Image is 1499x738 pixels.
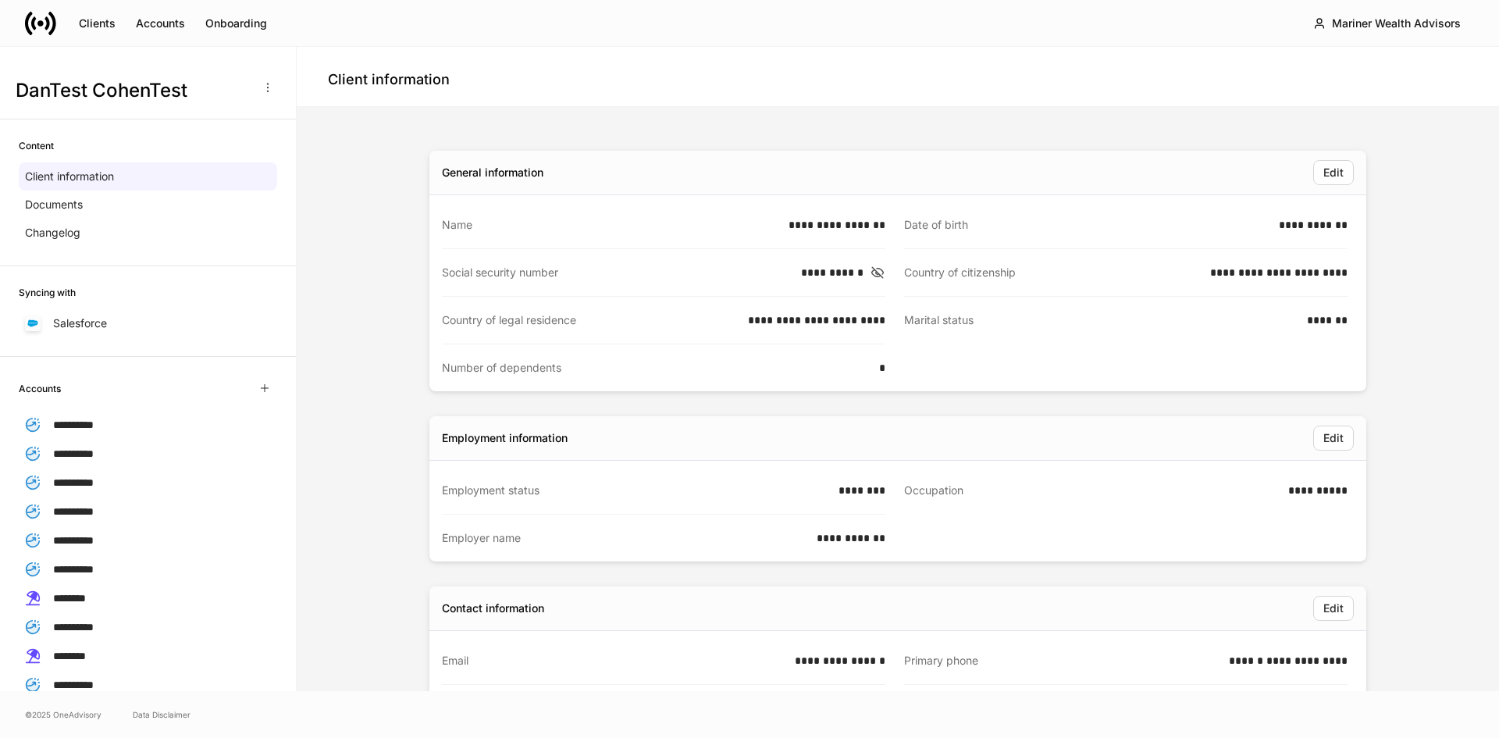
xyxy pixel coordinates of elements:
a: Documents [19,191,277,219]
div: Date of birth [904,217,1269,233]
div: Number of dependents [442,360,870,376]
h6: Accounts [19,381,61,396]
div: Primary phone [904,653,1219,668]
div: Country of legal residence [442,312,739,328]
span: © 2025 OneAdvisory [25,708,101,721]
div: Name [442,217,779,233]
button: Edit [1313,596,1354,621]
h3: DanTest CohenTest [16,78,249,103]
p: Client information [25,169,114,184]
div: Employment status [442,483,829,498]
div: Onboarding [205,16,267,31]
div: Occupation [904,483,1279,499]
p: Changelog [25,225,80,241]
div: General information [442,165,543,180]
div: Country of citizenship [904,265,1201,280]
button: Edit [1313,160,1354,185]
a: Changelog [19,219,277,247]
a: Data Disclaimer [133,708,190,721]
div: Contact information [442,601,544,616]
div: Clients [79,16,116,31]
button: Accounts [126,11,195,36]
div: Marital status [904,312,1298,329]
div: Social security number [442,265,792,280]
h6: Content [19,138,54,153]
button: Edit [1313,426,1354,451]
button: Mariner Wealth Advisors [1300,9,1474,37]
div: Accounts [136,16,185,31]
div: Mariner Wealth Advisors [1332,16,1461,31]
button: Onboarding [195,11,277,36]
p: Salesforce [53,316,107,331]
h6: Syncing with [19,285,76,300]
h4: Client information [328,70,450,89]
button: Clients [69,11,126,36]
div: Edit [1323,430,1344,446]
div: Employer name [442,530,807,546]
div: Email [442,653,785,668]
a: Client information [19,162,277,191]
p: Documents [25,197,83,212]
a: Salesforce [19,309,277,337]
div: Edit [1323,601,1344,616]
div: Edit [1323,165,1344,180]
div: Employment information [442,430,568,446]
